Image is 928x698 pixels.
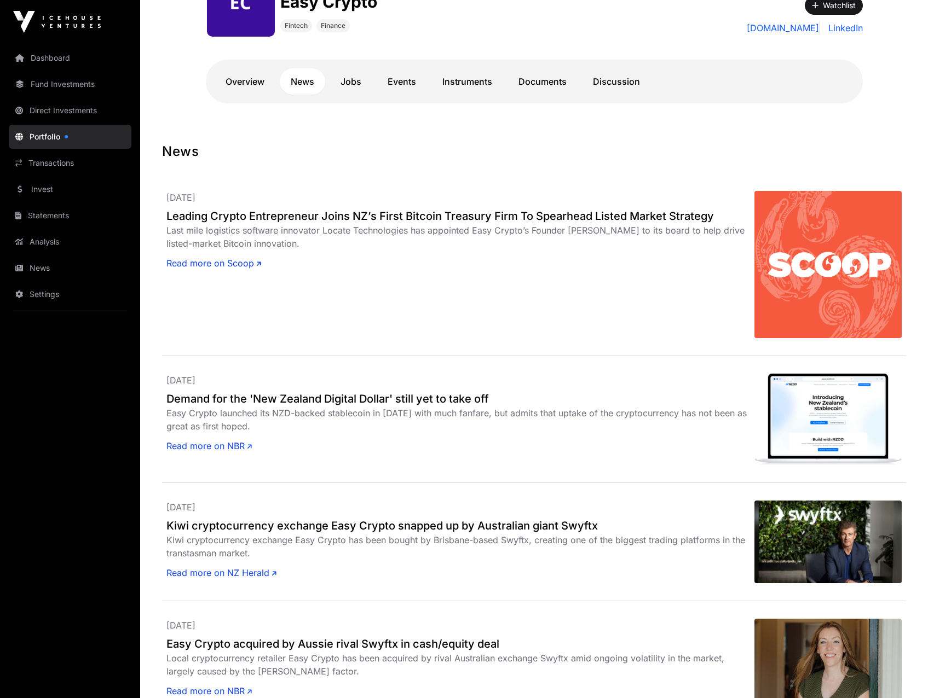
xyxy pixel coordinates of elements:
p: [DATE] [166,619,754,632]
div: Kiwi cryptocurrency exchange Easy Crypto has been bought by Brisbane-based Swyftx, creating one o... [166,533,754,560]
a: Events [377,68,427,95]
a: Jobs [330,68,372,95]
a: Direct Investments [9,98,131,123]
a: News [280,68,325,95]
a: Kiwi cryptocurrency exchange Easy Crypto snapped up by Australian giant Swyftx [166,518,754,533]
img: Icehouse Ventures Logo [13,11,101,33]
a: Analysis [9,230,131,254]
img: scoop_image.jpg [754,191,902,338]
a: Instruments [431,68,503,95]
p: [DATE] [166,501,754,514]
a: Dashboard [9,46,131,70]
a: Read more on NBR [166,684,252,697]
h1: News [162,143,906,160]
div: Last mile logistics software innovator Locate Technologies has appointed Easy Crypto’s Founder [P... [166,224,754,250]
a: Portfolio [9,125,131,149]
a: Settings [9,282,131,306]
iframe: Chat Widget [873,645,928,698]
span: Finance [321,21,345,30]
a: LinkedIn [824,21,863,34]
a: Read more on NBR [166,439,252,452]
a: Fund Investments [9,72,131,96]
span: Fintech [285,21,308,30]
a: Easy Crypto acquired by Aussie rival Swyftx in cash/equity deal [166,636,754,652]
img: OEIYHSSLKNE6ZELHTNFHWVWWRI.jpg [754,501,902,583]
a: [DOMAIN_NAME] [747,21,820,34]
a: Documents [508,68,578,95]
a: News [9,256,131,280]
a: Read more on NZ Herald [166,566,276,579]
nav: Tabs [215,68,854,95]
p: [DATE] [166,374,754,387]
a: Discussion [582,68,651,95]
img: NZDD-Web-Homepage.png [754,374,902,466]
p: [DATE] [166,191,754,204]
a: Read more on Scoop [166,257,261,270]
a: Overview [215,68,275,95]
div: Local cryptocurrency retailer Easy Crypto has been acquired by rival Australian exchange Swyftx a... [166,652,754,678]
a: Invest [9,177,131,201]
a: Statements [9,203,131,228]
div: Easy Crypto launched its NZD-backed stablecoin in [DATE] with much fanfare, but admits that uptak... [166,406,754,433]
a: Demand for the 'New Zealand Digital Dollar' still yet to take off [166,391,754,406]
a: Transactions [9,151,131,175]
a: Leading Crypto Entrepreneur Joins NZ’s First Bitcoin Treasury Firm To Spearhead Listed Market Str... [166,208,754,224]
